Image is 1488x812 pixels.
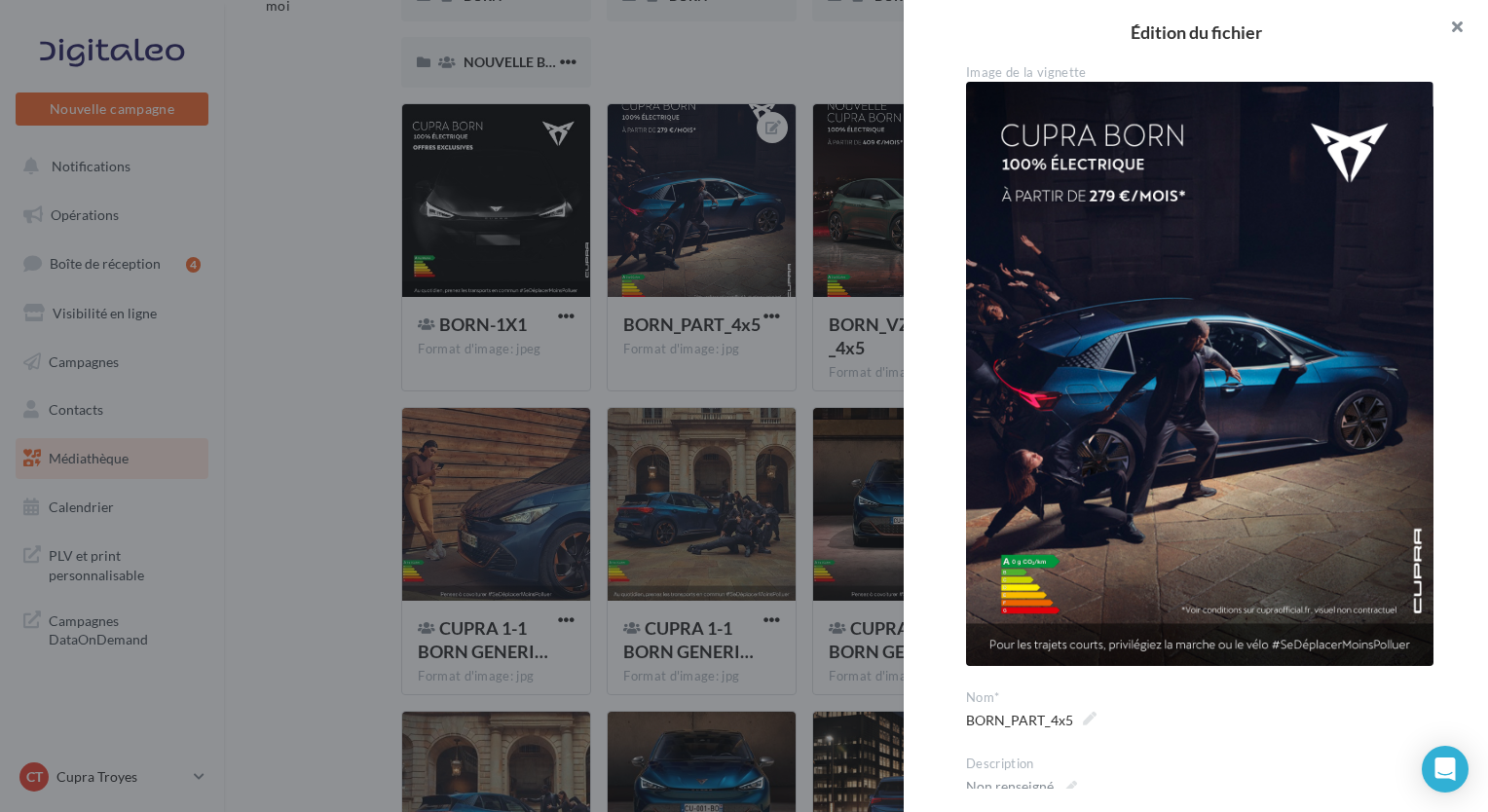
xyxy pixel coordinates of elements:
[966,756,1441,773] div: Description
[966,64,1441,82] div: Image de la vignette
[966,773,1077,800] span: Non renseigné
[935,23,1457,41] h2: Édition du fichier
[966,707,1097,734] span: BORN_PART_4x5
[966,82,1433,666] img: BORN_PART_4x5
[1422,746,1469,793] div: Open Intercom Messenger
